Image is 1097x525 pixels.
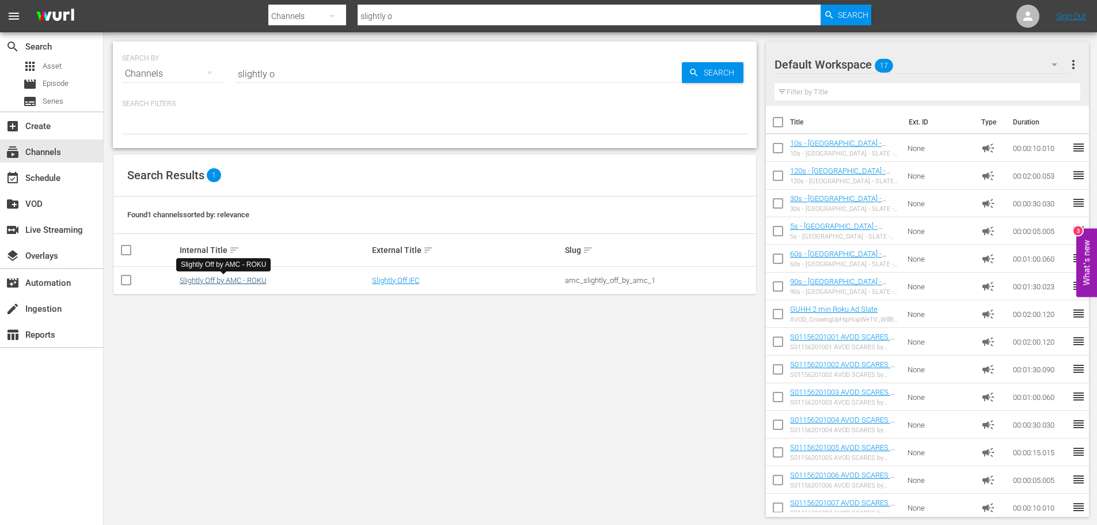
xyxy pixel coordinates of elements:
span: Ad [981,169,995,183]
a: Slightly Off IFC [372,276,419,285]
div: 90s - [GEOGRAPHIC_DATA] - SLATE - 2021 [790,288,899,296]
td: None [903,190,977,217]
button: Open Feedback Widget [1076,228,1097,297]
button: Search [821,5,871,25]
span: Overlays [6,249,20,263]
td: None [903,134,977,162]
div: 5s - [GEOGRAPHIC_DATA] - SLATE - 2021 [790,233,899,240]
span: VOD [6,197,20,211]
a: GUHH 2 min Roku Ad Slate [790,305,878,314]
div: S01156201007 AVOD SCARES by SHUDDER WillBeRightBack 10 [790,509,899,517]
td: None [903,273,977,300]
span: reorder [1072,196,1085,210]
span: Live Streaming [6,223,20,237]
td: None [903,300,977,328]
div: S01156201006 AVOD SCARES by SHUDDER WillBeRightBack 05 [790,482,899,489]
th: Ext. ID [902,106,975,138]
button: more_vert [1066,51,1080,78]
span: Ad [981,224,995,238]
span: 1 [207,168,221,182]
span: reorder [1072,362,1085,376]
span: reorder [1072,279,1085,293]
span: sort [583,245,593,255]
span: Ad [981,473,995,487]
span: Search [6,40,20,54]
span: Ingestion [6,302,20,316]
a: 90s - [GEOGRAPHIC_DATA] - SLATE - 2021 [790,277,886,294]
span: reorder [1072,251,1085,265]
a: S01156201005 AVOD SCARES by SHUDDER WillBeRightBack 15 [790,443,898,460]
span: Episode [23,77,37,91]
span: reorder [1072,417,1085,431]
img: ans4CAIJ8jUAAAAAAAAAAAAAAAAAAAAAAAAgQb4GAAAAAAAAAAAAAAAAAAAAAAAAJMjXAAAAAAAAAAAAAAAAAAAAAAAAgAT5G... [28,3,83,30]
div: amc_slightly_off_by_amc_1 [565,276,754,285]
span: reorder [1072,390,1085,403]
div: External Title [372,243,561,257]
div: S01156201004 AVOD SCARES by SHUDDER WillBeRightBack 30 [790,426,899,434]
span: Found 1 channels sorted by: relevance [127,210,249,219]
span: Ad [981,197,995,210]
a: 30s - [GEOGRAPHIC_DATA] - SLATE - 2021 [790,194,886,211]
div: S01156201003 AVOD SCARES by SHUDDER WillBeRightBack 60 [790,399,899,406]
span: reorder [1072,334,1085,348]
button: Search [682,62,743,83]
div: S01156201002 AVOD SCARES by SHUDDER WillBeRightBack 90 [790,371,899,379]
a: S01156201006 AVOD SCARES by SHUDDER WillBeRightBack 05 [790,471,898,488]
span: Ad [981,307,995,321]
td: 00:01:30.090 [1008,356,1072,383]
span: reorder [1072,224,1085,237]
td: 00:01:00.060 [1008,245,1072,273]
span: sort [229,245,240,255]
div: AVOD_GrowingUpHipHopWeTV_WillBeRightBack _2MinCountdown_RB24_S01398804001-Roku [790,316,899,323]
span: Episode [43,78,69,89]
a: Slightly Off by AMC - ROKU [180,276,267,285]
td: None [903,328,977,356]
span: Series [23,95,37,108]
th: Duration [1006,106,1075,138]
a: S01156201002 AVOD SCARES by SHUDDER WillBeRightBack 90 [790,360,898,377]
span: Ad [981,445,995,459]
td: None [903,245,977,273]
span: sort [423,245,434,255]
a: S01156201004 AVOD SCARES by SHUDDER WillBeRightBack 30 [790,416,898,433]
td: None [903,162,977,190]
span: 17 [875,54,893,78]
span: Search [699,62,743,83]
span: reorder [1072,473,1085,486]
div: Internal Title [180,243,369,257]
th: Type [974,106,1006,138]
div: 30s - [GEOGRAPHIC_DATA] - SLATE - 2021 [790,205,899,213]
p: Search Filters: [122,99,747,109]
a: S01156201007 AVOD SCARES by SHUDDER WillBeRightBack 10 [790,498,898,516]
td: 00:00:10.010 [1008,494,1072,522]
div: Slightly Off by AMC - ROKU [181,260,266,270]
td: None [903,411,977,439]
a: 60s - [GEOGRAPHIC_DATA] - SLATE - 2021 [790,250,886,267]
span: menu [7,9,21,23]
td: 00:02:00.053 [1008,162,1072,190]
div: 10s - [GEOGRAPHIC_DATA] - SLATE - 2021 [790,150,899,157]
div: Channels [122,58,223,90]
td: 00:02:00.120 [1008,328,1072,356]
span: reorder [1072,307,1085,320]
div: S01156201005 AVOD SCARES by SHUDDER WillBeRightBack 15 [790,454,899,462]
a: 5s - [GEOGRAPHIC_DATA] - SLATE - 2021 [790,222,882,239]
a: Sign Out [1056,12,1086,21]
span: Ad [981,390,995,404]
td: 00:00:05.005 [1008,466,1072,494]
td: 00:00:30.030 [1008,190,1072,217]
td: 00:00:10.010 [1008,134,1072,162]
span: reorder [1072,141,1085,154]
span: Ad [981,418,995,432]
td: 00:00:05.005 [1008,217,1072,245]
span: Create [6,119,20,133]
td: 00:01:00.060 [1008,383,1072,411]
span: Search [838,5,868,25]
span: Schedule [6,171,20,185]
span: Ad [981,362,995,376]
td: 00:01:30.023 [1008,273,1072,300]
a: 120s - [GEOGRAPHIC_DATA] - SLATE - 2021 [790,167,890,184]
div: 3 [1073,226,1083,235]
span: Asset [43,61,62,72]
td: None [903,356,977,383]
